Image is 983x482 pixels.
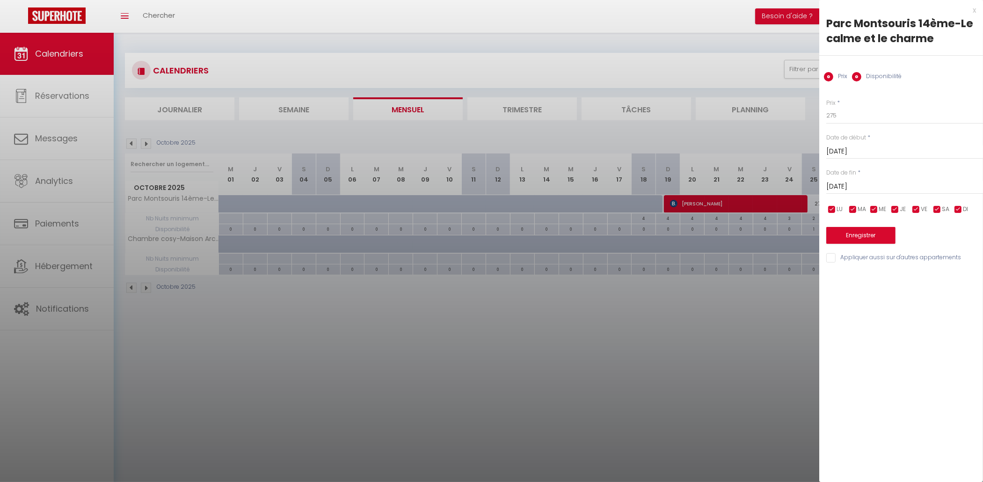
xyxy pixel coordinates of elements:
[819,5,976,16] div: x
[826,133,866,142] label: Date de début
[861,72,902,82] label: Disponibilité
[879,205,886,214] span: ME
[826,99,836,108] label: Prix
[963,205,968,214] span: DI
[7,4,36,32] button: Ouvrir le widget de chat LiveChat
[858,205,866,214] span: MA
[833,72,847,82] label: Prix
[837,205,843,214] span: LU
[826,168,856,177] label: Date de fin
[826,227,896,244] button: Enregistrer
[942,205,949,214] span: SA
[921,205,927,214] span: VE
[826,16,976,46] div: Parc Montsouris 14ème-Le calme et le charme
[900,205,906,214] span: JE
